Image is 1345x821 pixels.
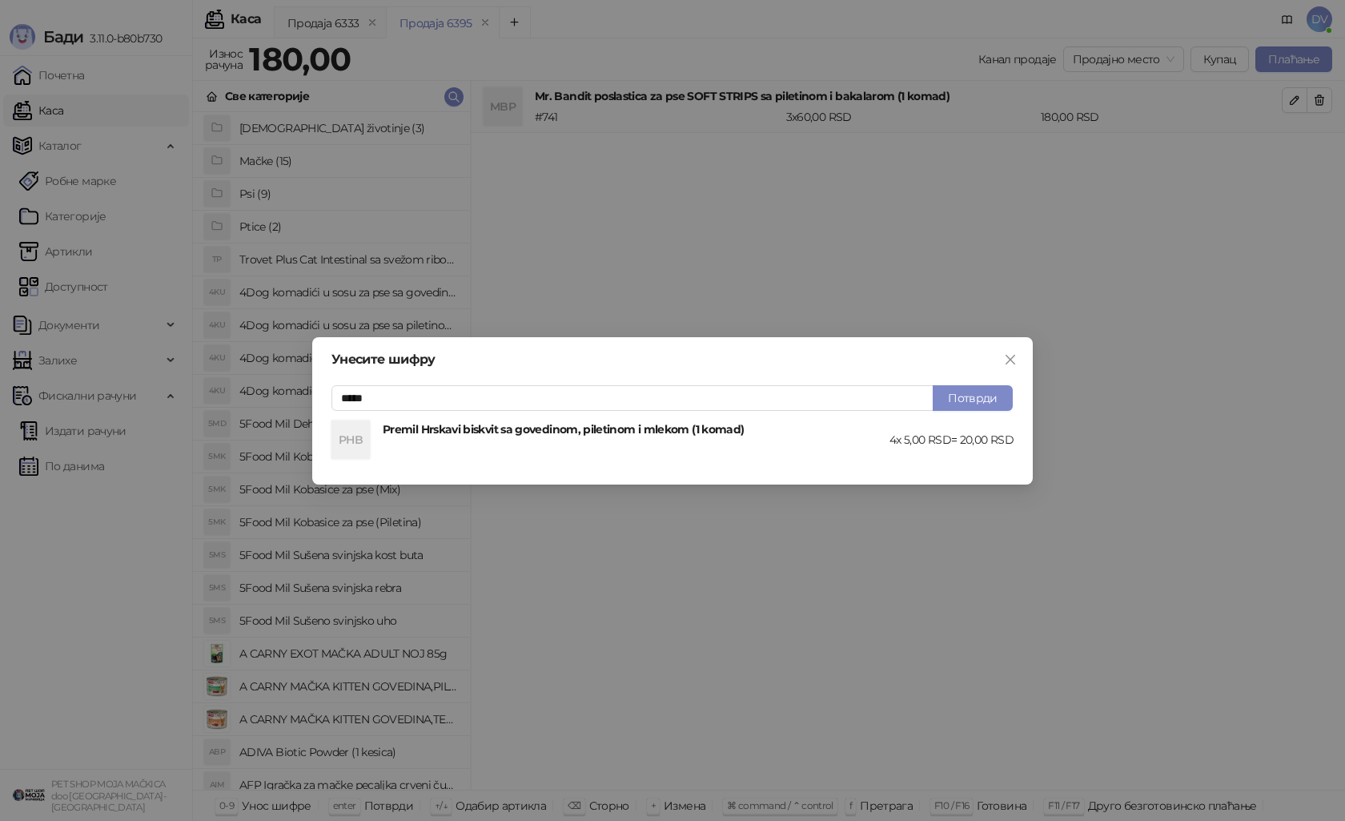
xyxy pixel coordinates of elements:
[933,385,1013,411] button: Потврди
[889,431,1014,449] div: 4 x 5,00 RSD = 20,00 RSD
[383,421,889,438] h4: Premil Hrskavi biskvit sa govedinom, piletinom i mlekom (1 komad)
[331,421,370,459] div: PHB
[998,347,1023,372] button: Close
[1004,353,1017,366] span: close
[331,353,1014,366] div: Унесите шифру
[998,353,1023,366] span: Close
